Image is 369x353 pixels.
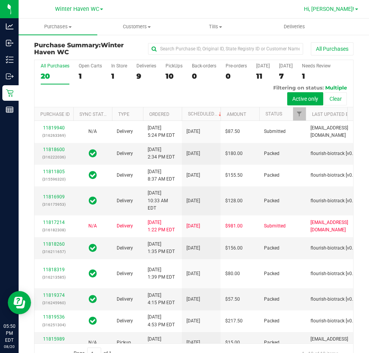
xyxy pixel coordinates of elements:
[19,19,97,35] a: Purchases
[89,268,97,279] span: In Sync
[310,172,361,179] span: flourish-biotrack [v0.1.0]
[310,317,361,325] span: flourish-biotrack [v0.1.0]
[186,245,200,252] span: [DATE]
[279,72,293,81] div: 7
[43,267,65,272] a: 11818319
[39,132,69,139] p: (316263369)
[117,197,133,205] span: Delivery
[34,42,141,55] h3: Purchase Summary:
[148,241,175,255] span: [DATE] 1:35 PM EDT
[148,146,175,161] span: [DATE] 2:34 PM EDT
[88,128,97,135] button: N/A
[287,92,323,105] button: Active only
[111,72,127,81] div: 1
[111,63,127,69] div: In Store
[41,72,69,81] div: 20
[3,344,15,350] p: 08/20
[88,223,97,229] span: Not Applicable
[43,293,65,298] a: 11819374
[166,72,183,81] div: 10
[186,172,200,179] span: [DATE]
[79,112,109,117] a: Sync Status
[6,89,14,97] inline-svg: Retail
[302,72,331,81] div: 1
[264,150,279,157] span: Packed
[41,63,69,69] div: All Purchases
[39,321,69,329] p: (316251304)
[176,19,255,35] a: Tills
[279,63,293,69] div: [DATE]
[225,296,240,303] span: $57.50
[39,248,69,255] p: (316211657)
[118,112,129,117] a: Type
[97,19,176,35] a: Customers
[148,336,175,350] span: [DATE] 8:44 AM EDT
[227,112,246,117] a: Amount
[264,222,286,230] span: Submitted
[225,172,243,179] span: $155.50
[117,245,133,252] span: Delivery
[264,339,279,346] span: Packed
[264,172,279,179] span: Packed
[225,150,243,157] span: $180.00
[293,107,306,121] a: Filter
[177,23,255,30] span: Tills
[304,6,354,12] span: Hi, [PERSON_NAME]!
[117,296,133,303] span: Delivery
[88,129,97,134] span: Not Applicable
[186,296,200,303] span: [DATE]
[89,243,97,253] span: In Sync
[310,245,361,252] span: flourish-biotrack [v0.1.0]
[39,201,69,208] p: (316175953)
[39,176,69,183] p: (315596320)
[55,6,99,12] span: Winter Haven WC
[273,84,324,91] span: Filtering on status:
[89,170,97,181] span: In Sync
[8,291,31,314] iframe: Resource center
[148,168,175,183] span: [DATE] 8:37 AM EDT
[136,63,156,69] div: Deliveries
[39,153,69,161] p: (316222036)
[6,56,14,64] inline-svg: Inventory
[266,111,282,117] a: Status
[117,172,133,179] span: Delivery
[312,112,351,117] a: Last Updated By
[166,63,183,69] div: PickUps
[89,315,97,326] span: In Sync
[325,84,347,91] span: Multiple
[264,245,279,252] span: Packed
[43,314,65,320] a: 11819536
[186,317,200,325] span: [DATE]
[39,299,69,307] p: (316245960)
[310,197,361,205] span: flourish-biotrack [v0.1.0]
[43,147,65,152] a: 11818600
[225,317,243,325] span: $217.50
[89,195,97,206] span: In Sync
[40,112,70,117] a: Purchase ID
[311,42,353,55] button: All Purchases
[3,323,15,344] p: 05:50 PM EDT
[264,128,286,135] span: Submitted
[226,63,247,69] div: Pre-orders
[117,317,133,325] span: Delivery
[226,72,247,81] div: 0
[264,270,279,277] span: Packed
[89,148,97,159] span: In Sync
[192,63,216,69] div: Back-orders
[79,63,102,69] div: Open Carts
[39,343,69,350] p: (316145042)
[148,292,175,307] span: [DATE] 4:15 PM EDT
[6,39,14,47] inline-svg: Inbound
[148,313,175,328] span: [DATE] 4:53 PM EDT
[34,41,124,56] span: Winter Haven WC
[88,340,97,345] span: Not Applicable
[225,270,240,277] span: $80.00
[310,270,361,277] span: flourish-biotrack [v0.1.0]
[148,124,175,139] span: [DATE] 5:24 PM EDT
[324,92,347,105] button: Clear
[136,72,156,81] div: 9
[264,197,279,205] span: Packed
[39,226,69,234] p: (316182308)
[310,296,361,303] span: flourish-biotrack [v0.1.0]
[149,112,169,117] a: Ordered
